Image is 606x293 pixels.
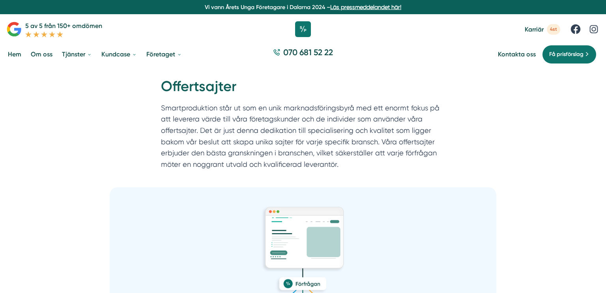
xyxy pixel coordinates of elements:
p: Vi vann Årets Unga Företagare i Dalarna 2024 – [3,3,603,11]
a: Tjänster [60,44,94,64]
a: Kundcase [100,44,138,64]
span: Karriär [525,26,544,33]
span: 070 681 52 22 [283,47,333,58]
span: 4st [547,24,560,35]
span: Få prisförslag [549,50,584,59]
a: Hem [6,44,23,64]
p: 5 av 5 från 150+ omdömen [25,21,102,31]
a: Om oss [29,44,54,64]
a: Kontakta oss [498,50,536,58]
a: Läs pressmeddelandet här! [330,4,401,10]
p: Smartproduktion står ut som en unik marknadsföringsbyrå med ett enormt fokus på att leverera värd... [161,103,445,174]
a: 070 681 52 22 [270,47,336,62]
a: Få prisförslag [542,45,597,64]
a: Karriär 4st [525,24,560,35]
h1: Offertsajter [161,77,445,103]
a: Företaget [145,44,183,64]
